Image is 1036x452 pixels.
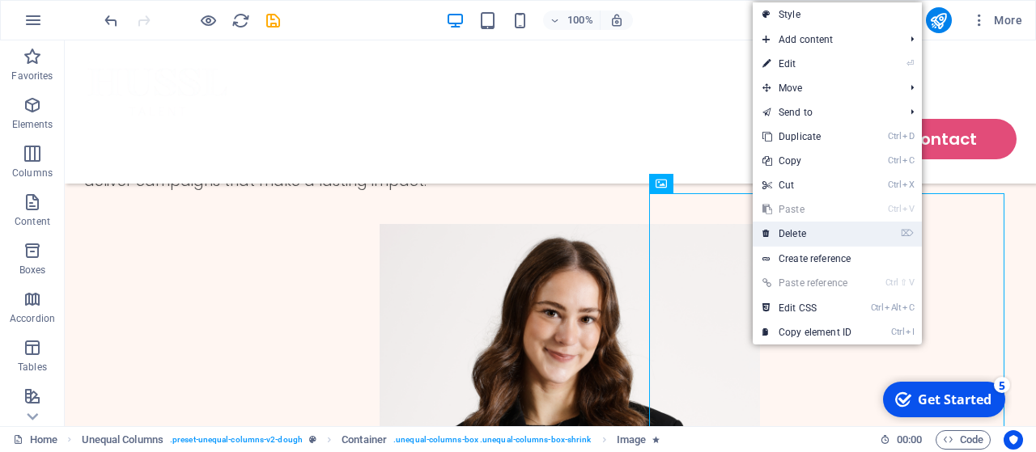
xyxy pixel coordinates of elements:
a: CtrlAltCEdit CSS [753,296,861,320]
a: CtrlDDuplicate [753,125,861,149]
button: Code [936,430,991,450]
h6: 100% [567,11,593,30]
i: This element is a customizable preset [309,435,316,444]
p: Content [15,215,50,228]
i: Ctrl [888,204,901,214]
i: ⌦ [901,228,914,239]
i: V [909,277,914,288]
div: 5 [120,2,136,18]
span: Code [943,430,983,450]
a: Create reference [753,247,922,271]
i: On resize automatically adjust zoom level to fit chosen device. [609,13,624,27]
a: CtrlXCut [753,173,861,197]
a: Click to cancel selection. Double-click to open Pages [13,430,57,450]
p: Favorites [11,70,53,82]
button: publish [926,7,952,33]
button: save [263,11,282,30]
a: Ctrl⇧VPaste reference [753,271,861,295]
p: Tables [18,361,47,374]
button: Click here to leave preview mode and continue editing [198,11,218,30]
a: CtrlICopy element ID [753,320,861,344]
i: Element contains an animation [652,435,660,444]
a: ⏎Edit [753,52,861,76]
i: C [902,302,914,313]
p: Elements [12,118,53,131]
i: Ctrl [888,131,901,142]
div: Get Started 5 items remaining, 0% complete [9,6,131,42]
i: Undo: Move elements (Ctrl+Z) [102,11,121,30]
p: Columns [12,167,53,180]
button: 100% [543,11,601,30]
span: . preset-unequal-columns-v2-dough [170,430,303,450]
i: Publish [929,11,948,30]
nav: breadcrumb [82,430,660,450]
i: C [902,155,914,166]
a: Style [753,2,922,27]
a: ⌦Delete [753,222,861,246]
button: More [965,7,1029,33]
span: Click to select. Double-click to edit [82,430,163,450]
i: Ctrl [891,327,904,337]
button: reload [231,11,250,30]
i: ⇧ [900,277,907,288]
i: Reload page [231,11,250,30]
i: Save (Ctrl+S) [264,11,282,30]
p: Accordion [10,312,55,325]
i: ⏎ [906,58,914,69]
span: Click to select. Double-click to edit [342,430,387,450]
span: Add content [753,27,898,52]
span: . unequal-columns-box .unequal-columns-box-shrink [393,430,591,450]
a: Send to [753,100,898,125]
button: Usercentrics [1004,430,1023,450]
span: More [971,12,1022,28]
i: D [902,131,914,142]
span: Move [753,76,898,100]
button: undo [101,11,121,30]
i: Ctrl [885,277,898,288]
a: CtrlVPaste [753,197,861,222]
i: I [906,327,914,337]
div: Get Started [44,15,117,33]
i: Ctrl [888,180,901,190]
i: Ctrl [888,155,901,166]
i: Alt [885,302,901,313]
i: V [902,204,914,214]
h6: Session time [880,430,923,450]
span: Click to select. Double-click to edit [617,430,646,450]
span: 00 00 [897,430,922,450]
p: Boxes [19,264,46,277]
i: Ctrl [871,302,884,313]
span: : [908,433,911,446]
i: X [902,180,914,190]
a: CtrlCCopy [753,149,861,173]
